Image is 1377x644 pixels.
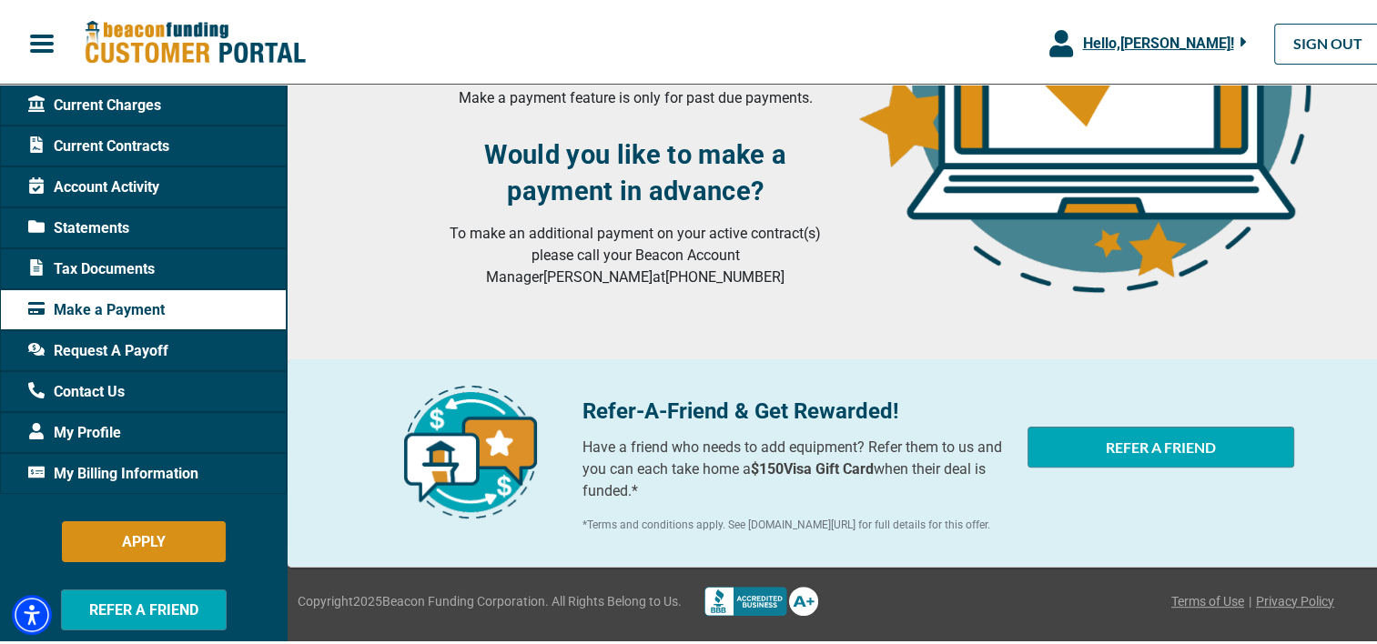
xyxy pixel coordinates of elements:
p: To make an additional payment on your active contract(s) please call your Beacon Account Manager ... [443,220,828,286]
button: APPLY [62,518,226,559]
a: Terms of Use [1171,589,1244,609]
img: Beacon Funding Customer Portal Logo [84,17,306,64]
span: Copyright 2025 Beacon Funding Corporation. All Rights Belong to Us. [298,589,682,609]
span: Account Activity [28,174,159,196]
span: Statements [28,215,129,236]
button: REFER A FRIEND [61,587,227,628]
b: $150 Visa Gift Card [751,458,874,475]
span: Tax Documents [28,256,155,277]
p: *Terms and conditions apply. See [DOMAIN_NAME][URL] for full details for this offer. [582,514,1007,530]
img: Better Bussines Beareau logo A+ [704,584,818,613]
p: Thank you for being such a great customer. Make a payment feature is only for past due payments. [443,63,828,106]
span: Make a Payment [28,297,165,318]
span: My Billing Information [28,460,198,482]
span: Current Charges [28,92,161,114]
p: Refer-A-Friend & Get Rewarded! [582,392,1007,425]
p: Have a friend who needs to add equipment? Refer them to us and you can each take home a when thei... [582,434,1007,499]
h3: Would you like to make a payment in advance? [443,134,828,206]
a: Privacy Policy [1256,589,1334,609]
span: Contact Us [28,378,125,400]
span: Hello, [PERSON_NAME] ! [1082,32,1233,49]
span: | [1249,589,1251,609]
img: refer-a-friend-icon.png [404,383,537,516]
span: Request A Payoff [28,337,168,359]
button: REFER A FRIEND [1028,424,1294,465]
span: Current Contracts [28,133,169,155]
div: Accessibility Menu [12,592,52,632]
span: My Profile [28,419,121,441]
